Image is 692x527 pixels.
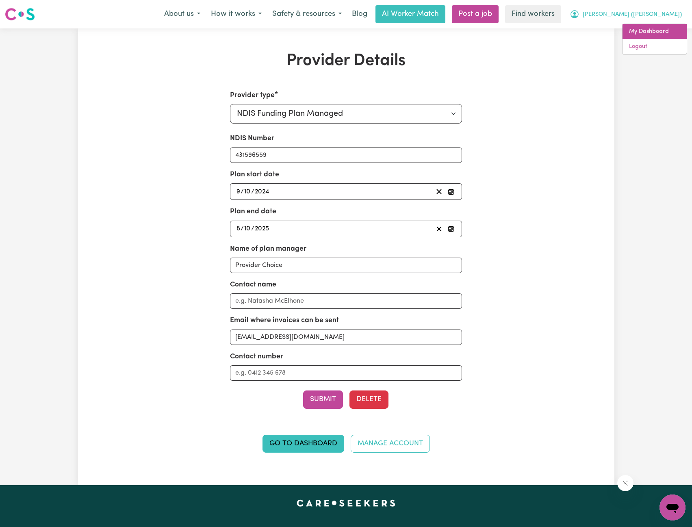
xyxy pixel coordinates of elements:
[230,90,275,101] label: Provider type
[617,475,633,491] iframe: Close message
[230,206,276,217] label: Plan end date
[230,315,339,326] label: Email where invoices can be sent
[230,293,462,309] input: e.g. Natasha McElhone
[241,225,244,232] span: /
[347,5,372,23] a: Blog
[583,10,682,19] span: [PERSON_NAME] ([PERSON_NAME])
[433,223,445,234] button: Clear plan end date
[230,147,462,163] input: Enter your NDIS number
[375,5,445,23] a: AI Worker Match
[267,6,347,23] button: Safety & resources
[244,186,251,197] input: --
[623,24,687,39] a: My Dashboard
[622,24,687,55] div: My Account
[5,7,35,22] img: Careseekers logo
[262,435,344,453] a: Go to Dashboard
[251,188,254,195] span: /
[433,186,445,197] button: Clear plan start date
[241,188,244,195] span: /
[230,365,462,381] input: e.g. 0412 345 678
[452,5,499,23] a: Post a job
[159,6,206,23] button: About us
[254,186,270,197] input: ----
[230,133,274,144] label: NDIS Number
[230,169,279,180] label: Plan start date
[230,351,283,362] label: Contact number
[5,6,49,12] span: Need any help?
[445,223,457,234] button: Pick your plan end date
[230,280,276,290] label: Contact name
[659,494,685,520] iframe: Button to launch messaging window
[505,5,561,23] a: Find workers
[230,330,462,345] input: e.g. nat.mc@myplanmanager.com.au
[351,435,430,453] a: Manage Account
[445,186,457,197] button: Pick your plan start date
[206,6,267,23] button: How it works
[564,6,687,23] button: My Account
[230,244,306,254] label: Name of plan manager
[236,186,241,197] input: --
[244,223,251,234] input: --
[297,500,395,506] a: Careseekers home page
[172,51,520,71] h1: Provider Details
[5,5,35,24] a: Careseekers logo
[230,258,462,273] input: e.g. MyPlanManager Pty. Ltd.
[254,223,270,234] input: ----
[251,225,254,232] span: /
[623,39,687,54] a: Logout
[236,223,241,234] input: --
[303,390,343,408] button: Submit
[349,390,388,408] button: Delete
